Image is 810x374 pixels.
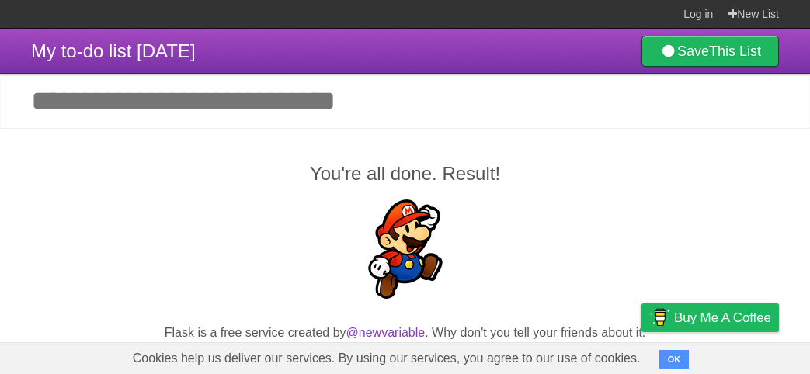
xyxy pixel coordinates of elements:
[674,304,771,331] span: Buy me a coffee
[641,303,779,332] a: Buy me a coffee
[709,43,761,59] b: This List
[346,326,426,339] a: @newvariable
[641,36,779,67] a: SaveThis List
[356,199,455,299] img: Super Mario
[659,350,690,369] button: OK
[31,324,779,342] p: Flask is a free service created by . Why don't you tell your friends about it.
[649,304,670,331] img: Buy me a coffee
[31,40,196,61] span: My to-do list [DATE]
[117,343,656,374] span: Cookies help us deliver our services. By using our services, you agree to our use of cookies.
[31,160,779,188] h2: You're all done. Result!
